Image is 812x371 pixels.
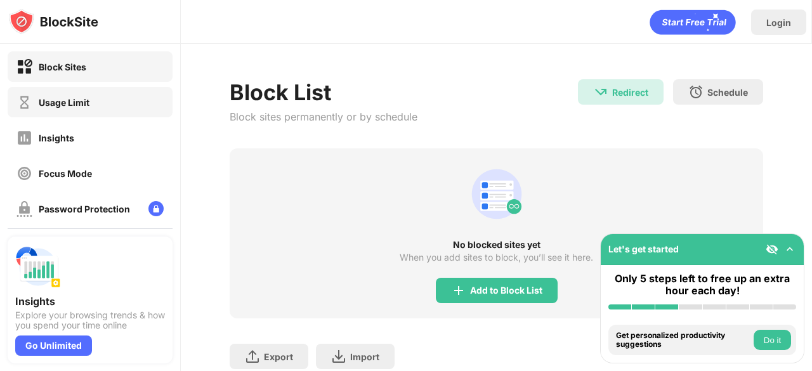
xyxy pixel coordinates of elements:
div: Usage Limit [39,97,89,108]
div: Get personalized productivity suggestions [616,331,750,349]
div: Password Protection [39,204,130,214]
img: block-on.svg [16,59,32,75]
img: time-usage-off.svg [16,94,32,110]
img: password-protection-off.svg [16,201,32,217]
button: Do it [754,330,791,350]
img: insights-off.svg [16,130,32,146]
div: No blocked sites yet [230,240,763,250]
div: Block List [230,79,417,105]
img: logo-blocksite.svg [9,9,98,34]
div: Export [264,351,293,362]
div: Import [350,351,379,362]
img: eye-not-visible.svg [766,243,778,256]
img: omni-setup-toggle.svg [783,243,796,256]
div: Login [766,17,791,28]
div: Only 5 steps left to free up an extra hour each day! [608,273,796,297]
div: Block sites permanently or by schedule [230,110,417,123]
div: Explore your browsing trends & how you spend your time online [15,310,165,330]
div: Insights [15,295,165,308]
div: Focus Mode [39,168,92,179]
div: Block Sites [39,62,86,72]
img: push-insights.svg [15,244,61,290]
div: Schedule [707,87,748,98]
div: When you add sites to block, you’ll see it here. [400,252,593,263]
img: lock-menu.svg [148,201,164,216]
div: Redirect [612,87,648,98]
div: Add to Block List [470,285,542,296]
div: animation [650,10,736,35]
img: focus-off.svg [16,166,32,181]
div: Let's get started [608,244,679,254]
div: Insights [39,133,74,143]
div: Go Unlimited [15,335,92,356]
div: animation [466,164,527,225]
